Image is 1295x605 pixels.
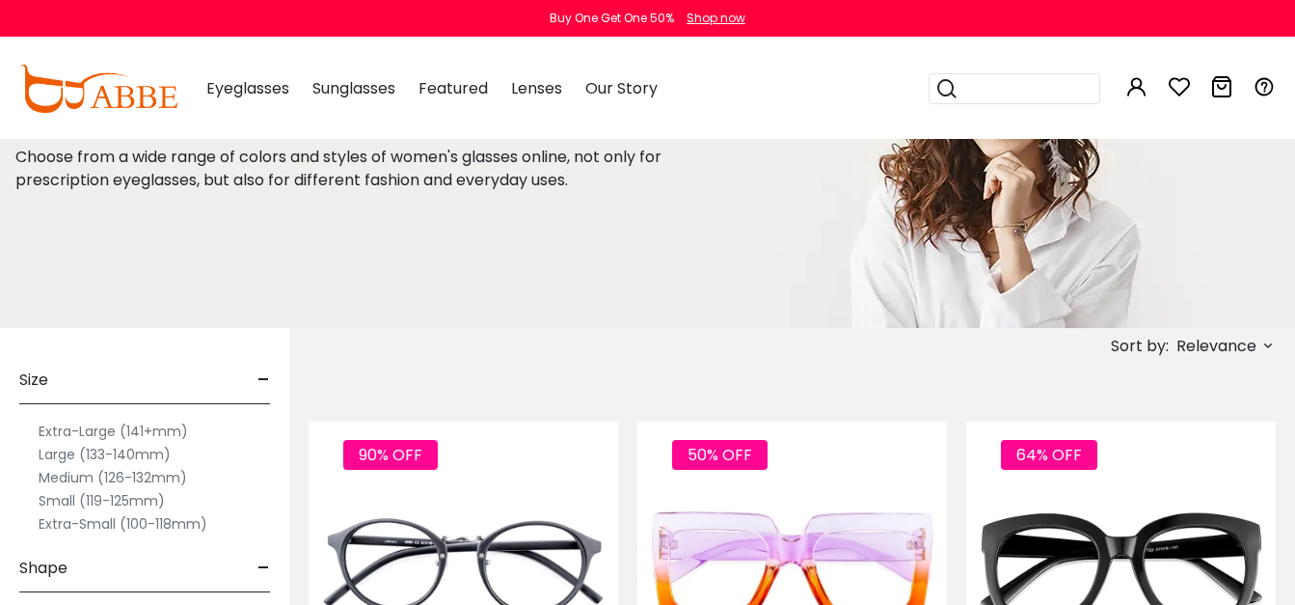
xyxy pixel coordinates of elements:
[19,65,177,113] img: abbeglasses.com
[511,77,562,99] span: Lenses
[687,10,745,27] div: Shop now
[19,545,67,591] span: Shape
[1111,335,1169,357] span: Sort by:
[39,512,207,536] label: Extra-Small (100-118mm)
[343,440,438,470] span: 90% OFF
[206,77,289,99] span: Eyeglasses
[39,420,188,443] label: Extra-Large (141+mm)
[39,443,171,466] label: Large (133-140mm)
[677,10,745,26] a: Shop now
[418,77,488,99] span: Featured
[39,489,165,512] label: Small (119-125mm)
[550,10,674,27] div: Buy One Get One 50%
[1176,329,1256,364] span: Relevance
[672,440,768,470] span: 50% OFF
[1001,440,1097,470] span: 64% OFF
[585,77,658,99] span: Our Story
[15,146,696,192] p: Choose from a wide range of colors and styles of women's glasses online, not only for prescriptio...
[257,357,270,403] span: -
[257,545,270,591] span: -
[312,77,395,99] span: Sunglasses
[19,357,48,403] span: Size
[39,466,187,489] label: Medium (126-132mm)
